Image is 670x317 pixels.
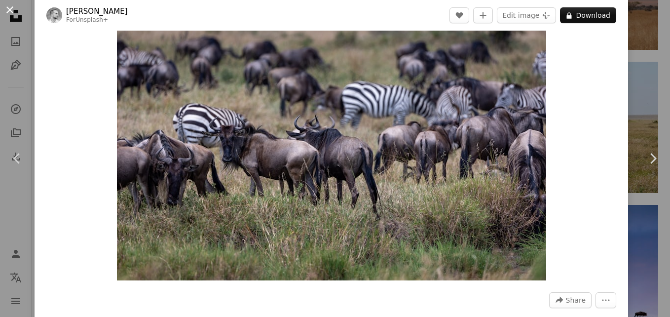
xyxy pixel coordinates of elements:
span: Share [566,293,586,308]
a: [PERSON_NAME] [66,6,128,16]
div: For [66,16,128,24]
button: Share this image [549,292,592,308]
button: Download [560,7,616,23]
button: Add to Collection [473,7,493,23]
a: Next [635,111,670,206]
img: Go to Matt Bango's profile [46,7,62,23]
button: More Actions [596,292,616,308]
button: Edit image [497,7,556,23]
button: Like [449,7,469,23]
a: Unsplash+ [75,16,108,23]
